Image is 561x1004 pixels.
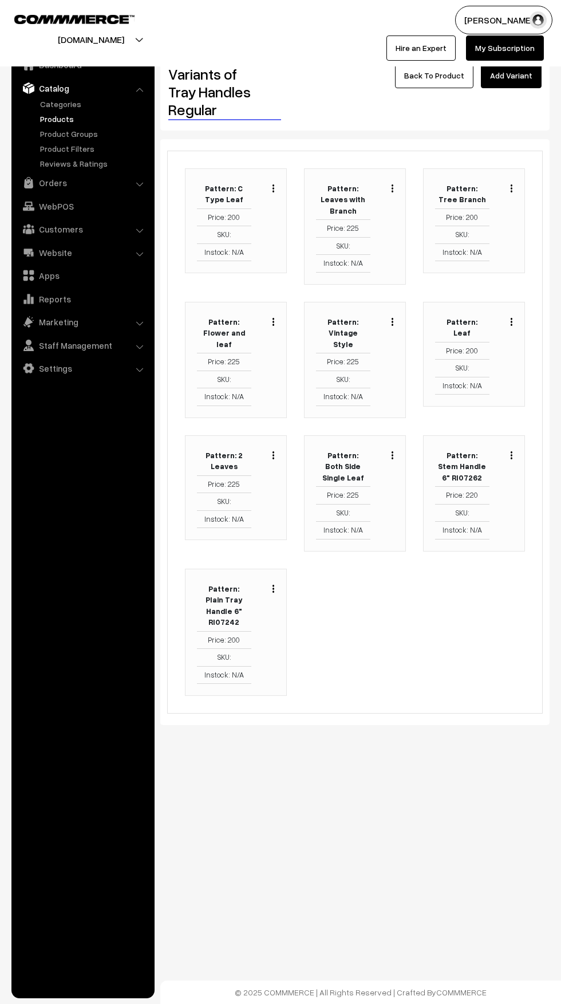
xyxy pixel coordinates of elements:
[197,243,251,261] td: Instock: N/A
[168,65,281,120] h2: Variants of
[197,510,251,528] td: Instock: N/A
[37,143,151,155] a: Product Filters
[316,220,370,238] td: Price: 225
[14,312,151,332] a: Marketing
[435,208,489,226] td: Price: 200
[392,451,393,459] img: Menu
[316,504,370,522] td: SKU:
[14,15,135,23] img: COMMMERCE
[197,649,251,667] td: SKU:
[37,158,151,170] a: Reviews & Ratings
[447,317,477,338] b: Pattern: Leaf
[316,371,370,388] td: SKU:
[435,360,489,377] td: SKU:
[316,255,370,273] td: Instock: N/A
[435,243,489,261] td: Instock: N/A
[322,451,364,482] b: Pattern: Both Side Single Leaf
[197,631,251,649] td: Price: 200
[466,36,544,61] a: My Subscription
[14,265,151,286] a: Apps
[18,25,164,54] button: [DOMAIN_NAME]
[511,451,512,459] img: Menu
[316,487,370,505] td: Price: 225
[14,219,151,239] a: Customers
[206,451,243,471] b: Pattern: 2 Leaves
[205,184,243,204] b: Pattern: C Type Leaf
[316,388,370,406] td: Instock: N/A
[197,475,251,493] td: Price: 225
[272,184,274,192] img: Menu
[435,504,489,522] td: SKU:
[386,36,456,61] a: Hire an Expert
[272,318,274,325] img: Menu
[14,358,151,379] a: Settings
[511,318,512,325] img: Menu
[37,113,151,125] a: Products
[197,666,251,684] td: Instock: N/A
[435,342,489,360] td: Price: 200
[436,987,487,997] a: COMMMERCE
[392,184,393,192] img: Menu
[435,226,489,244] td: SKU:
[14,11,114,25] a: COMMMERCE
[392,318,393,325] img: Menu
[168,82,251,119] a: Tray Handles Regular
[316,353,370,371] td: Price: 225
[435,377,489,395] td: Instock: N/A
[316,237,370,255] td: SKU:
[321,184,365,215] b: Pattern: Leaves with Branch
[197,388,251,406] td: Instock: N/A
[435,522,489,540] td: Instock: N/A
[197,226,251,244] td: SKU:
[438,451,486,482] b: Pattern: Stem Handle 6" RI07262
[14,78,151,99] a: Catalog
[327,317,358,349] b: Pattern: Vintage Style
[272,585,274,592] img: Menu
[160,981,561,1004] footer: © 2025 COMMMERCE | All Rights Reserved | Crafted By
[272,451,274,459] img: Menu
[197,208,251,226] td: Price: 200
[481,63,542,88] a: Add Variant
[511,184,512,192] img: Menu
[455,6,552,34] button: [PERSON_NAME]…
[14,196,151,216] a: WebPOS
[206,584,243,627] b: Pattern: Plain Tray Handle 6" RI07242
[197,371,251,388] td: SKU:
[395,63,473,88] a: Back To Product
[530,11,547,29] img: user
[203,317,245,349] b: Pattern: Flower and leaf
[14,335,151,356] a: Staff Management
[316,522,370,540] td: Instock: N/A
[435,487,489,505] td: Price: 220
[14,289,151,309] a: Reports
[37,98,151,110] a: Categories
[37,128,151,140] a: Product Groups
[197,353,251,371] td: Price: 225
[197,493,251,511] td: SKU:
[14,242,151,263] a: Website
[14,172,151,193] a: Orders
[438,184,486,204] b: Pattern: Tree Branch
